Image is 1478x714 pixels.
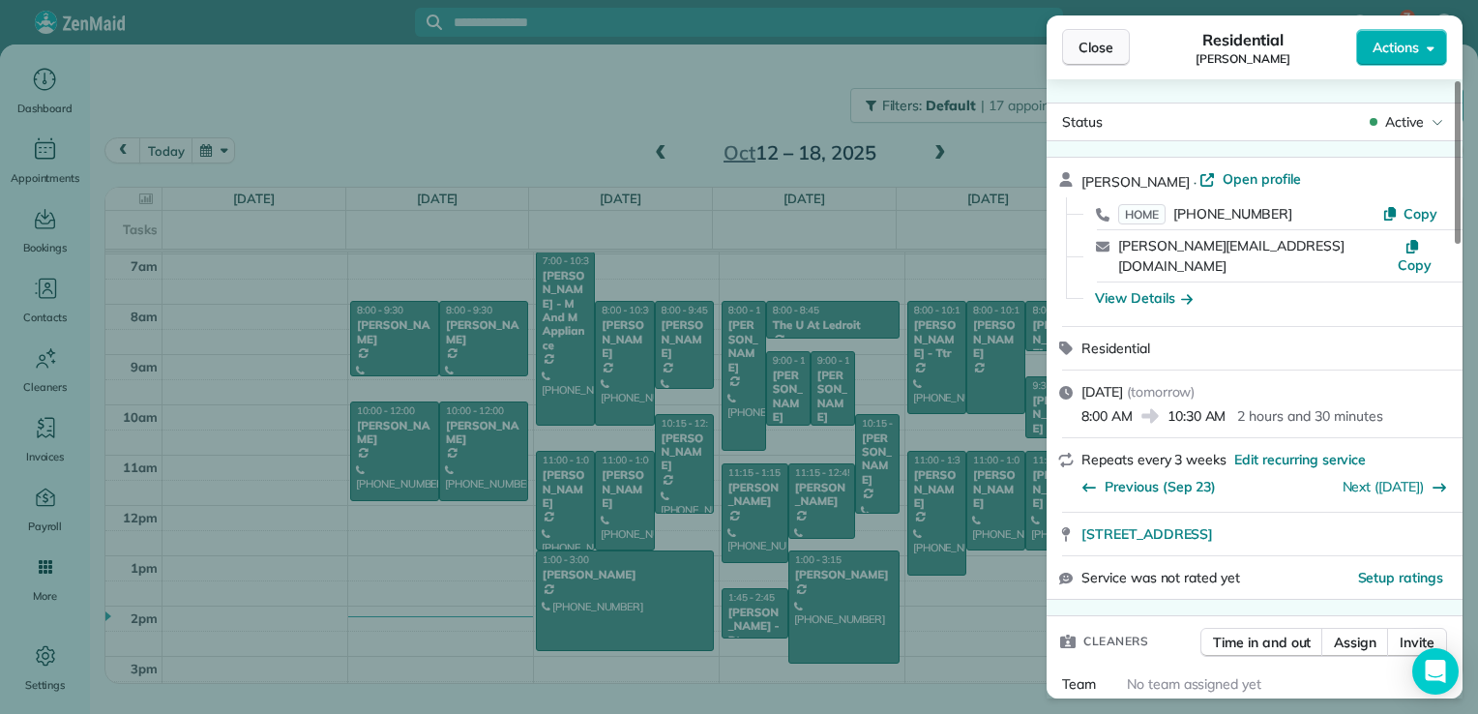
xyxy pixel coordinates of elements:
button: Time in and out [1200,628,1323,657]
span: Edit recurring service [1234,450,1366,469]
span: Service was not rated yet [1081,568,1240,588]
span: [DATE] [1081,383,1123,401]
span: · [1190,174,1200,190]
span: Status [1062,113,1103,131]
button: Previous (Sep 23) [1081,477,1216,496]
button: View Details [1095,288,1193,308]
button: Invite [1387,628,1447,657]
span: Actions [1373,38,1419,57]
span: Copy [1404,205,1437,223]
button: Close [1062,29,1130,66]
a: [PERSON_NAME][EMAIL_ADDRESS][DOMAIN_NAME] [1118,237,1345,275]
span: 8:00 AM [1081,406,1133,426]
span: Close [1079,38,1113,57]
button: Setup ratings [1358,568,1444,587]
span: Time in and out [1213,633,1311,652]
span: [PERSON_NAME] [1196,51,1290,67]
button: Assign [1321,628,1389,657]
a: Next ([DATE]) [1343,478,1425,495]
p: 2 hours and 30 minutes [1237,406,1382,426]
span: Residential [1081,340,1150,357]
span: ( tomorrow ) [1127,383,1196,401]
span: Cleaners [1083,632,1148,651]
span: Invite [1400,633,1434,652]
button: Copy [1382,204,1437,223]
span: Open profile [1223,169,1301,189]
span: Residential [1202,28,1285,51]
span: HOME [1118,204,1166,224]
span: Repeats every 3 weeks [1081,451,1227,468]
span: Previous (Sep 23) [1105,477,1216,496]
span: [PHONE_NUMBER] [1173,205,1292,223]
button: Next ([DATE]) [1343,477,1448,496]
span: [PERSON_NAME] [1081,173,1190,191]
span: 10:30 AM [1168,406,1227,426]
span: Assign [1334,633,1376,652]
button: Copy [1392,236,1437,275]
a: Open profile [1199,169,1301,189]
div: Open Intercom Messenger [1412,648,1459,695]
span: Setup ratings [1358,569,1444,586]
span: Copy [1398,256,1432,274]
span: [STREET_ADDRESS] [1081,524,1213,544]
span: Active [1385,112,1424,132]
span: No team assigned yet [1127,675,1261,693]
a: HOME[PHONE_NUMBER] [1118,204,1292,223]
a: [STREET_ADDRESS] [1081,524,1451,544]
span: Team [1062,675,1096,693]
